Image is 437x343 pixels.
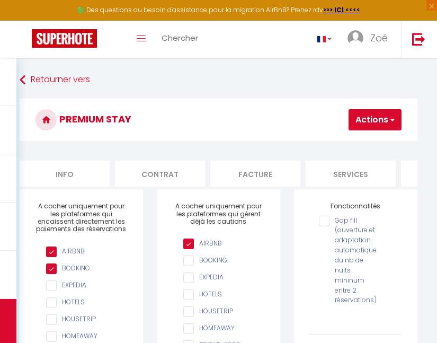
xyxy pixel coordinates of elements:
h4: A cocher uniquement pour les plateformes qui encaissent directement les paiements des réservations [35,203,127,233]
span: Zoé [370,31,388,45]
li: Facture [210,161,300,187]
h4: A cocher uniquement pour les plateformes qui gèrent déjà les cautions [173,203,264,225]
a: ... Zoé [340,21,401,58]
label: Gap fill (ouverture et adaptation automatique du nb de nuits mininum entre 2 réservations) [329,216,377,306]
h3: Premium Stay [20,99,417,141]
img: logout [412,32,425,46]
h4: Fonctionnalités [310,203,402,210]
a: Chercher [154,21,206,58]
li: Info [20,161,110,187]
img: Super Booking [32,29,97,48]
li: Services [306,161,396,187]
img: ... [347,30,363,46]
button: Actions [349,109,402,130]
li: Contrat [115,161,205,187]
span: Chercher [162,32,198,43]
a: >>> ICI <<<< [323,5,360,14]
a: Retourner vers [20,71,417,90]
